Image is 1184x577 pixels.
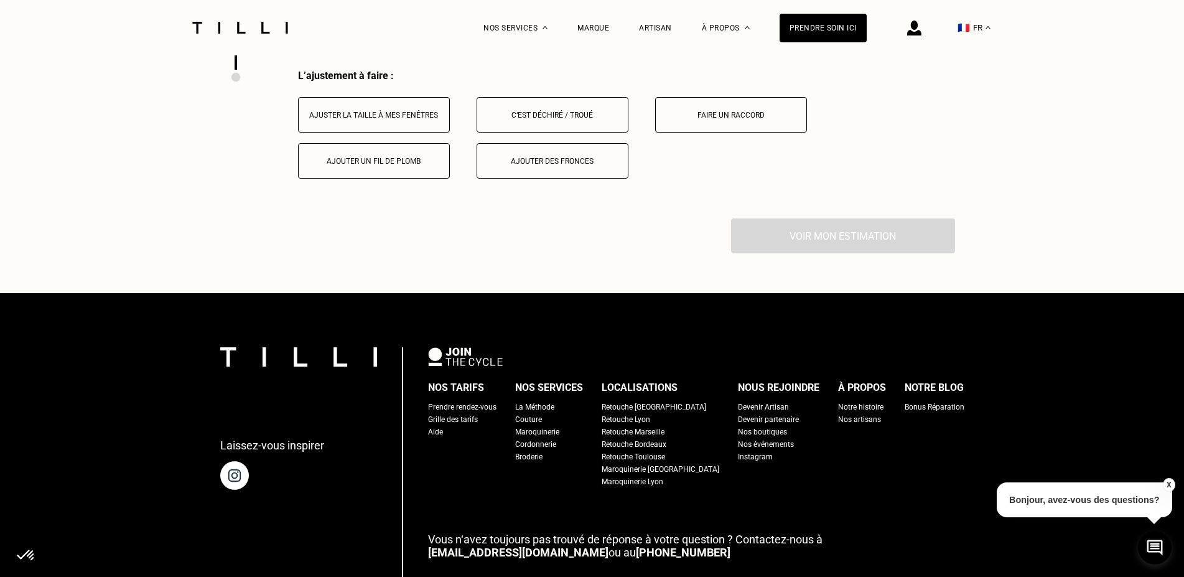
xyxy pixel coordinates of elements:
a: Nos événements [738,438,794,451]
img: menu déroulant [986,26,991,29]
div: Ajouter des fronces [483,157,622,166]
a: Maroquinerie Lyon [602,476,663,488]
img: Menu déroulant à propos [745,26,750,29]
a: Maroquinerie [515,426,559,438]
button: C‘est déchiré / troué [477,97,628,133]
div: À propos [838,378,886,397]
a: Prendre soin ici [780,14,867,42]
a: Couture [515,413,542,426]
a: [PHONE_NUMBER] [636,546,730,559]
button: X [1162,478,1175,492]
div: Ajouter un fil de plomb [305,157,443,166]
a: Marque [577,24,609,32]
span: Vous n‘avez toujours pas trouvé de réponse à votre question ? Contactez-nous à [428,533,823,546]
a: Bonus Réparation [905,401,964,413]
a: Devenir Artisan [738,401,789,413]
a: Retouche Marseille [602,426,664,438]
div: C‘est déchiré / troué [483,111,622,120]
div: Ajuster la taille à mes fenêtres [305,111,443,120]
img: page instagram de Tilli une retoucherie à domicile [220,461,249,490]
button: Ajouter des fronces [477,143,628,179]
p: Laissez-vous inspirer [220,439,324,452]
a: Retouche Toulouse [602,451,665,463]
div: Nous rejoindre [738,378,819,397]
a: Retouche [GEOGRAPHIC_DATA] [602,401,706,413]
button: Ajuster la taille à mes fenêtres [298,97,450,133]
span: 🇫🇷 [958,22,970,34]
button: Ajouter un fil de plomb [298,143,450,179]
a: Cordonnerie [515,438,556,451]
a: Prendre rendez-vous [428,401,496,413]
div: Nos services [515,378,583,397]
a: Aide [428,426,443,438]
a: Devenir partenaire [738,413,799,426]
a: Retouche Lyon [602,413,650,426]
img: logo Tilli [220,347,377,367]
p: ou au [428,533,964,559]
a: Nos artisans [838,413,881,426]
a: Instagram [738,451,773,463]
p: Bonjour, avez-vous des questions? [997,482,1172,517]
div: Nos tarifs [428,378,484,397]
a: Retouche Bordeaux [602,438,666,451]
a: Broderie [515,451,543,463]
img: logo Join The Cycle [428,347,503,366]
a: Maroquinerie [GEOGRAPHIC_DATA] [602,463,719,476]
img: Menu déroulant [543,26,548,29]
img: Logo du service de couturière Tilli [188,22,292,34]
div: Notre blog [905,378,964,397]
a: [EMAIL_ADDRESS][DOMAIN_NAME] [428,546,608,559]
button: Faire un raccord [655,97,807,133]
a: Grille des tarifs [428,413,478,426]
a: Nos boutiques [738,426,787,438]
div: Localisations [602,378,678,397]
a: La Méthode [515,401,554,413]
a: Artisan [639,24,672,32]
img: icône connexion [907,21,921,35]
div: Faire un raccord [662,111,800,120]
div: L’ajustement à faire : [298,70,955,82]
a: Notre histoire [838,401,883,413]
